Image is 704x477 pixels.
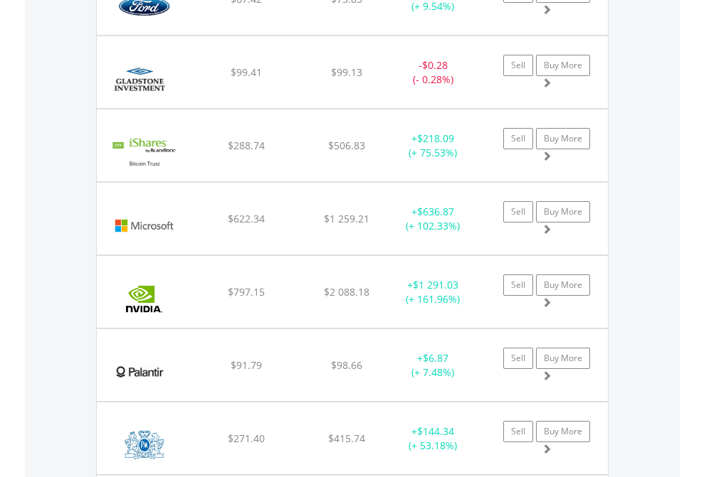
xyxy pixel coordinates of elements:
span: $271.40 [228,432,265,445]
img: EQU.US.PM.png [104,420,184,471]
a: Sell [503,55,533,76]
div: + (+ 53.18%) [389,424,478,453]
img: EQU.US.PLTR.png [104,347,176,397]
span: $797.15 [228,285,265,299]
span: $636.87 [417,205,454,218]
a: Buy More [536,201,590,223]
a: Buy More [536,128,590,149]
div: - (- 0.28%) [389,58,478,87]
div: + (+ 161.96%) [389,278,478,306]
span: $1 291.03 [413,278,458,291]
div: + (+ 7.48%) [389,351,478,380]
a: Buy More [536,421,590,442]
a: Sell [503,348,533,369]
a: Sell [503,274,533,296]
span: $1 259.21 [324,212,369,225]
span: $0.28 [422,58,448,72]
a: Buy More [536,274,590,296]
span: $288.74 [228,139,265,152]
span: $506.83 [328,139,365,152]
img: EQU.US.IBIT.png [104,127,186,178]
a: Sell [503,128,533,149]
a: Sell [503,201,533,223]
span: $91.79 [231,358,262,372]
span: $6.87 [423,351,448,365]
a: Sell [503,421,533,442]
div: + (+ 102.33%) [389,205,478,233]
img: EQU.US.NVDA.png [104,274,184,324]
a: Buy More [536,348,590,369]
span: $415.74 [328,432,365,445]
span: $99.13 [331,65,362,79]
span: $144.34 [417,424,454,438]
span: $218.09 [417,132,454,145]
span: $622.34 [228,212,265,225]
span: $98.66 [331,358,362,372]
span: $2 088.18 [324,285,369,299]
img: EQU.US.GAIN.png [104,54,176,104]
span: $99.41 [231,65,262,79]
img: EQU.US.MSFT.png [104,200,184,251]
div: + (+ 75.53%) [389,132,478,160]
a: Buy More [536,55,590,76]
